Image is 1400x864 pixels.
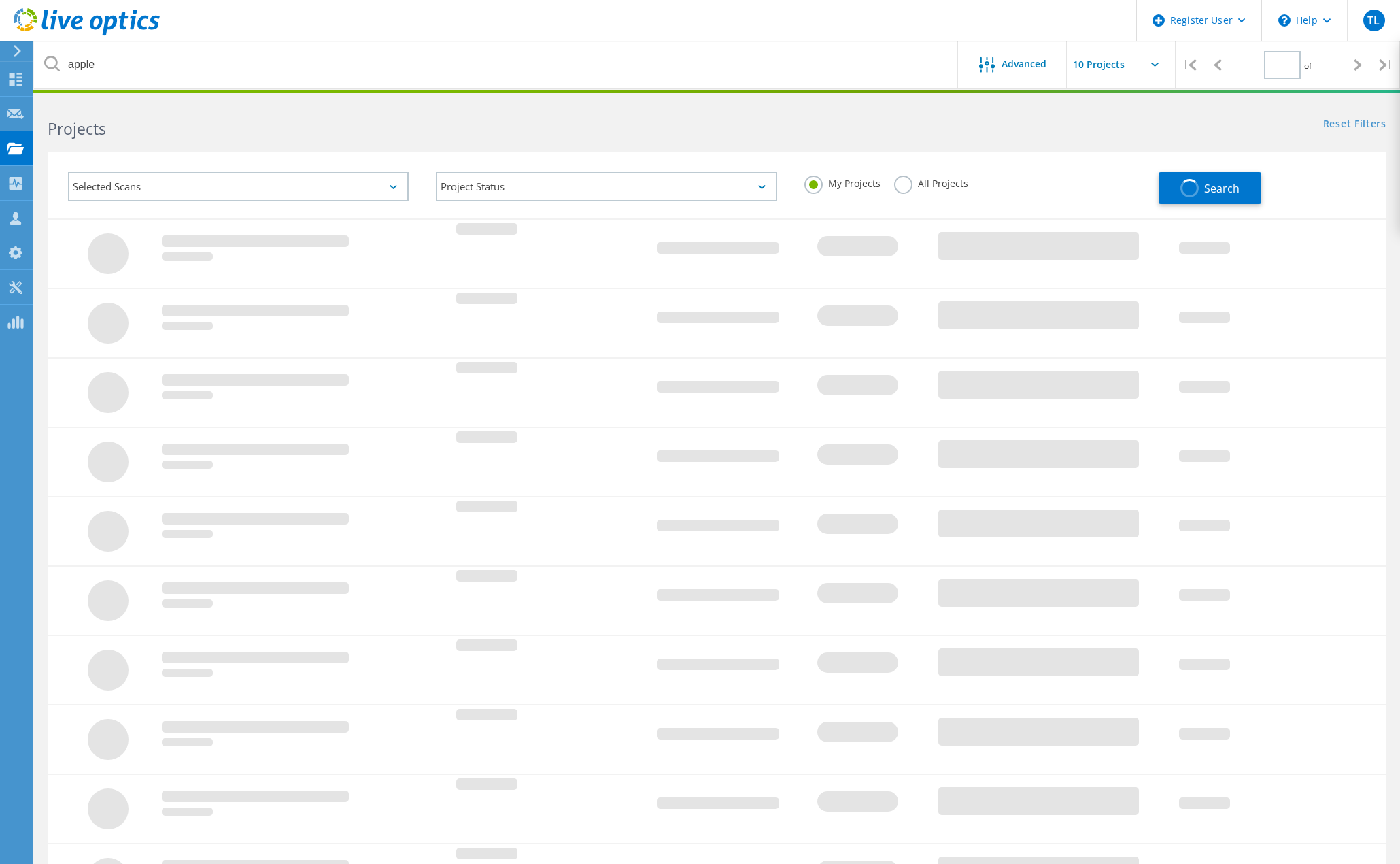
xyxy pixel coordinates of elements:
[894,176,968,188] label: All Projects
[436,172,776,201] div: Project Status
[1304,60,1312,71] span: of
[1278,14,1291,27] svg: \n
[804,176,881,188] label: My Projects
[1176,41,1203,89] div: |
[34,41,959,88] input: Search projects by name, owner, ID, company, etc
[1323,119,1386,131] a: Reset Filters
[1372,41,1400,89] div: |
[1204,181,1240,196] span: Search
[48,118,106,139] b: Projects
[1367,15,1380,26] span: TL
[68,172,409,201] div: Selected Scans
[1002,59,1046,69] span: Advanced
[1159,172,1261,204] button: Search
[14,29,160,38] a: Live Optics Dashboard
